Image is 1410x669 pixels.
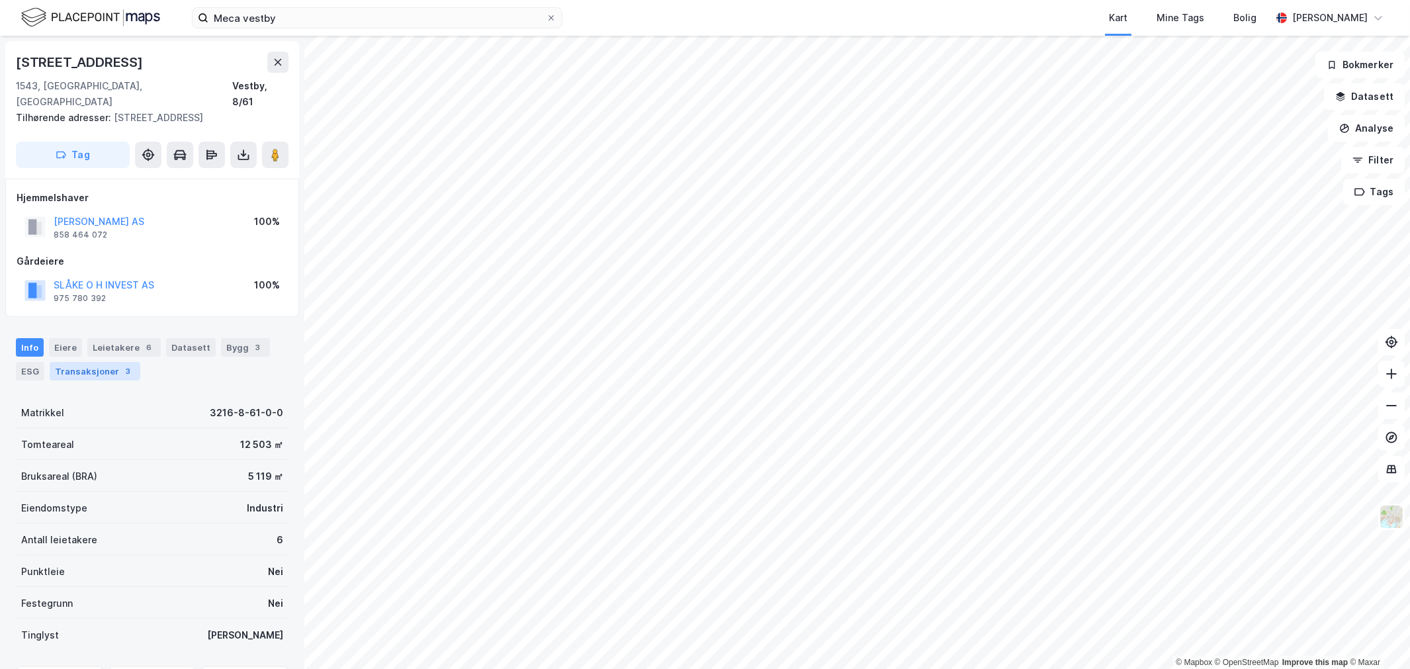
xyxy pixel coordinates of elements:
[1176,658,1212,667] a: Mapbox
[1344,605,1410,669] div: Kontrollprogram for chat
[21,500,87,516] div: Eiendomstype
[1233,10,1256,26] div: Bolig
[1215,658,1279,667] a: OpenStreetMap
[21,596,73,611] div: Festegrunn
[166,338,216,357] div: Datasett
[17,190,288,206] div: Hjemmelshaver
[247,500,283,516] div: Industri
[49,338,82,357] div: Eiere
[207,627,283,643] div: [PERSON_NAME]
[54,230,107,240] div: 858 464 072
[1379,504,1404,529] img: Z
[1324,83,1405,110] button: Datasett
[221,338,270,357] div: Bygg
[16,52,146,73] div: [STREET_ADDRESS]
[16,110,278,126] div: [STREET_ADDRESS]
[254,277,280,293] div: 100%
[1315,52,1405,78] button: Bokmerker
[1343,179,1405,205] button: Tags
[208,8,546,28] input: Søk på adresse, matrikkel, gårdeiere, leietakere eller personer
[54,293,106,304] div: 975 780 392
[21,6,160,29] img: logo.f888ab2527a4732fd821a326f86c7f29.svg
[21,564,65,580] div: Punktleie
[1328,115,1405,142] button: Analyse
[232,78,288,110] div: Vestby, 8/61
[16,78,232,110] div: 1543, [GEOGRAPHIC_DATA], [GEOGRAPHIC_DATA]
[16,338,44,357] div: Info
[268,564,283,580] div: Nei
[251,341,265,354] div: 3
[254,214,280,230] div: 100%
[210,405,283,421] div: 3216-8-61-0-0
[1344,605,1410,669] iframe: Chat Widget
[1341,147,1405,173] button: Filter
[87,338,161,357] div: Leietakere
[17,253,288,269] div: Gårdeiere
[21,627,59,643] div: Tinglyst
[1109,10,1127,26] div: Kart
[240,437,283,453] div: 12 503 ㎡
[16,142,130,168] button: Tag
[268,596,283,611] div: Nei
[122,365,135,378] div: 3
[277,532,283,548] div: 6
[21,468,97,484] div: Bruksareal (BRA)
[21,437,74,453] div: Tomteareal
[248,468,283,484] div: 5 119 ㎡
[1292,10,1368,26] div: [PERSON_NAME]
[142,341,155,354] div: 6
[16,112,114,123] span: Tilhørende adresser:
[1282,658,1348,667] a: Improve this map
[1157,10,1204,26] div: Mine Tags
[21,405,64,421] div: Matrikkel
[16,362,44,380] div: ESG
[50,362,140,380] div: Transaksjoner
[21,532,97,548] div: Antall leietakere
